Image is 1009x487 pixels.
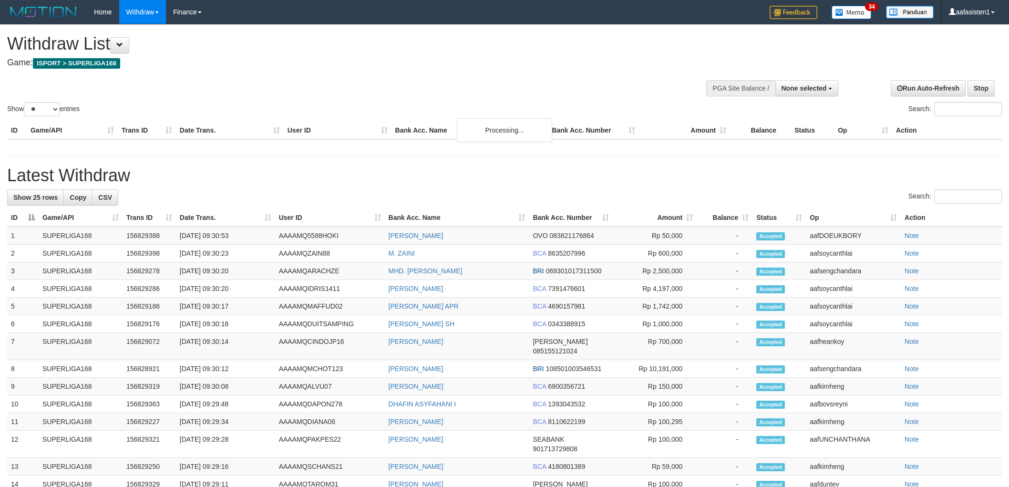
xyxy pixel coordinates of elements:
th: Date Trans. [176,122,284,139]
th: Status [791,122,834,139]
td: 156829186 [123,298,176,315]
th: Game/API: activate to sort column ascending [39,209,123,227]
td: AAAAMQDIANA06 [275,413,385,431]
td: - [697,458,752,476]
span: Accepted [756,285,785,293]
span: Copy 8110622199 to clipboard [548,418,585,425]
td: SUPERLIGA168 [39,378,123,395]
td: [DATE] 09:29:28 [176,431,275,458]
span: Accepted [756,303,785,311]
td: 156828921 [123,360,176,378]
td: [DATE] 09:30:23 [176,245,275,262]
th: Bank Acc. Name: activate to sort column ascending [385,209,529,227]
a: Note [905,418,919,425]
td: 8 [7,360,39,378]
select: Showentries [24,102,60,116]
td: aafkimheng [806,458,901,476]
td: aafsengchandara [806,262,901,280]
td: SUPERLIGA168 [39,395,123,413]
span: Copy 8635207996 to clipboard [548,249,585,257]
span: Copy 085155121024 to clipboard [533,347,577,355]
a: [PERSON_NAME] [389,463,443,470]
span: BRI [533,365,544,373]
td: 4 [7,280,39,298]
td: AAAAMQMCHOT123 [275,360,385,378]
img: Button%20Memo.svg [832,6,872,19]
td: aafsengchandara [806,360,901,378]
td: Rp 100,000 [613,431,697,458]
td: aafsoycanthlai [806,315,901,333]
span: BCA [533,285,546,292]
td: Rp 59,000 [613,458,697,476]
td: SUPERLIGA168 [39,298,123,315]
label: Show entries [7,102,80,116]
a: Note [905,400,919,408]
img: Feedback.jpg [770,6,817,19]
span: Copy 7391476601 to clipboard [548,285,585,292]
span: SEABANK [533,435,564,443]
a: [PERSON_NAME] [389,365,443,373]
td: SUPERLIGA168 [39,245,123,262]
td: [DATE] 09:30:12 [176,360,275,378]
button: None selected [775,80,839,96]
a: Note [905,463,919,470]
td: 156829363 [123,395,176,413]
a: [PERSON_NAME] [389,338,443,345]
td: - [697,395,752,413]
a: Copy [63,189,93,206]
td: [DATE] 09:29:48 [176,395,275,413]
span: OVO [533,232,547,239]
td: Rp 150,000 [613,378,697,395]
td: SUPERLIGA168 [39,413,123,431]
a: Note [905,302,919,310]
span: 34 [865,2,878,11]
th: ID [7,122,27,139]
h4: Game: [7,58,663,68]
td: Rp 10,191,000 [613,360,697,378]
span: Show 25 rows [13,194,58,201]
td: - [697,262,752,280]
td: 156829388 [123,227,176,245]
td: 1 [7,227,39,245]
td: 156829321 [123,431,176,458]
div: Processing... [457,118,552,142]
td: 11 [7,413,39,431]
span: BCA [533,418,546,425]
a: Note [905,249,919,257]
th: Balance: activate to sort column ascending [697,209,752,227]
td: 156829227 [123,413,176,431]
a: Stop [968,80,995,96]
td: AAAAMQIDRIS1411 [275,280,385,298]
td: SUPERLIGA168 [39,333,123,360]
td: Rp 100,295 [613,413,697,431]
td: 5 [7,298,39,315]
img: panduan.png [886,6,934,19]
span: Accepted [756,418,785,426]
input: Search: [934,102,1002,116]
h1: Latest Withdraw [7,166,1002,185]
th: Amount [639,122,730,139]
a: [PERSON_NAME] [389,435,443,443]
td: SUPERLIGA168 [39,262,123,280]
th: Status: activate to sort column ascending [752,209,806,227]
th: Amount: activate to sort column ascending [613,209,697,227]
td: SUPERLIGA168 [39,360,123,378]
span: Copy 1393043532 to clipboard [548,400,585,408]
a: Show 25 rows [7,189,64,206]
td: AAAAMQ5588HOKI [275,227,385,245]
a: Note [905,435,919,443]
th: Action [892,122,1002,139]
td: - [697,333,752,360]
span: Copy [70,194,86,201]
td: Rp 4,197,000 [613,280,697,298]
a: Note [905,232,919,239]
th: Date Trans.: activate to sort column ascending [176,209,275,227]
span: BCA [533,249,546,257]
td: [DATE] 09:30:14 [176,333,275,360]
a: Note [905,383,919,390]
td: 9 [7,378,39,395]
span: Copy 069301017311500 to clipboard [546,267,602,275]
th: Balance [730,122,791,139]
span: BCA [533,400,546,408]
span: None selected [782,84,827,92]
